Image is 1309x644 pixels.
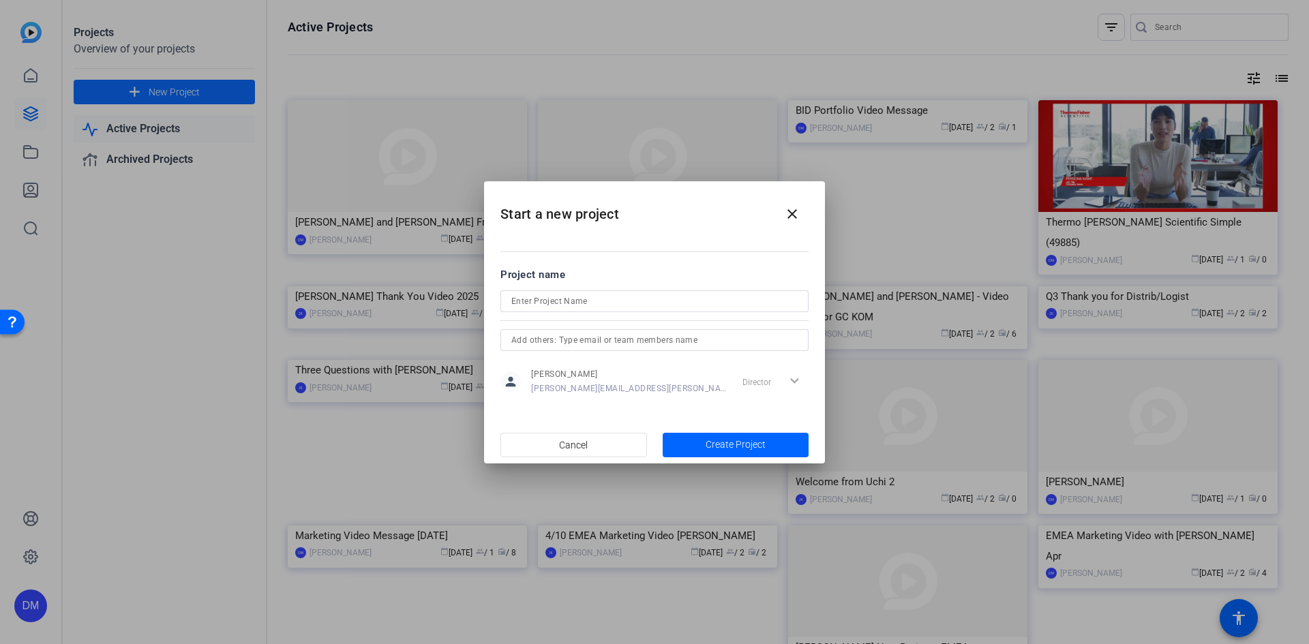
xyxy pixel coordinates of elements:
[500,433,647,457] button: Cancel
[484,181,825,236] h2: Start a new project
[663,433,809,457] button: Create Project
[531,369,727,380] span: [PERSON_NAME]
[784,206,800,222] mat-icon: close
[559,432,588,458] span: Cancel
[500,267,809,282] div: Project name
[511,332,798,348] input: Add others: Type email or team members name
[706,438,766,452] span: Create Project
[500,371,521,392] mat-icon: person
[531,383,727,394] span: [PERSON_NAME][EMAIL_ADDRESS][PERSON_NAME][DOMAIN_NAME]
[511,293,798,309] input: Enter Project Name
